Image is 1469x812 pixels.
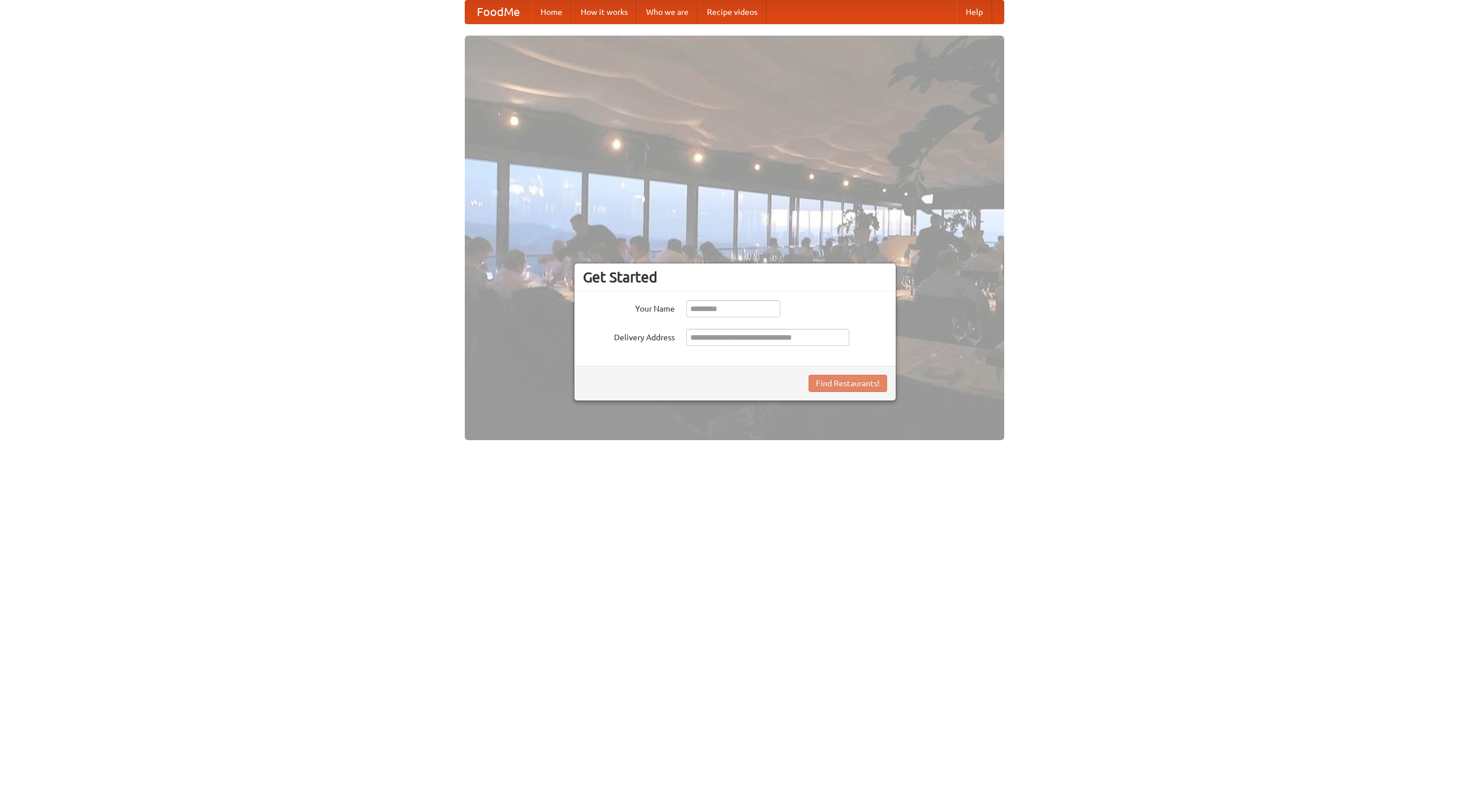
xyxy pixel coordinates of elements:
a: How it works [572,1,637,24]
a: Home [531,1,572,24]
a: Help [957,1,992,24]
a: Recipe videos [698,1,767,24]
h3: Get Started [583,269,887,286]
a: Who we are [637,1,698,24]
button: Find Restaurants! [809,375,887,392]
label: Your Name [583,300,675,314]
label: Delivery Address [583,329,675,343]
a: FoodMe [465,1,531,24]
